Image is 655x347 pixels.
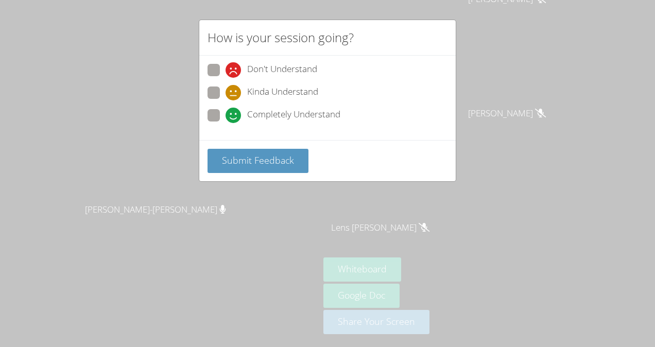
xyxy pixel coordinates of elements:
[222,154,294,166] span: Submit Feedback
[208,149,308,173] button: Submit Feedback
[247,108,340,123] span: Completely Understand
[208,28,354,47] h2: How is your session going?
[247,85,318,100] span: Kinda Understand
[247,62,317,78] span: Don't Understand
